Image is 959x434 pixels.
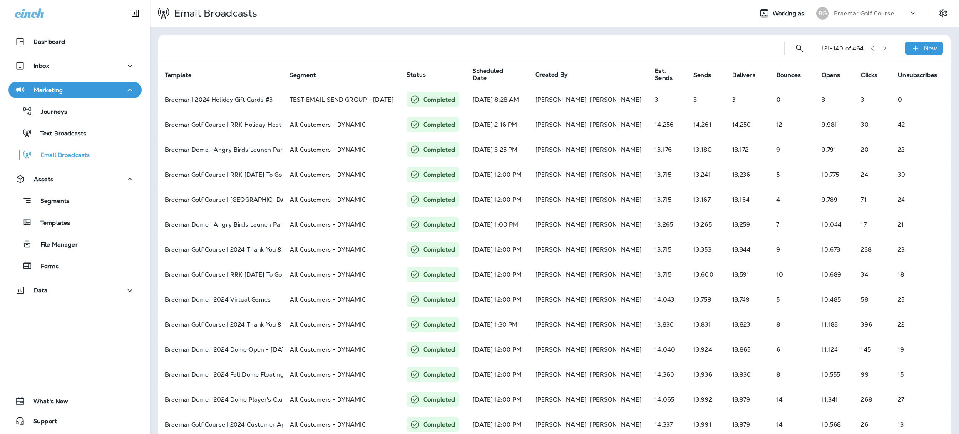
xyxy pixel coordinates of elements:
td: 8 [770,312,815,337]
p: Braemar Dome | Angry Birds Launch Party - Nov 2024 [165,146,276,153]
td: [DATE] 12:00 PM [466,287,528,312]
td: 27 [891,387,951,412]
span: Click rate:4% (Clicks/Opens) [861,321,872,328]
td: 0 [891,87,951,112]
button: Journeys [8,102,142,120]
td: [DATE] 12:00 PM [466,362,528,387]
p: Completed [423,220,455,229]
span: All Customers - DYNAMIC [290,396,366,403]
button: What's New [8,393,142,409]
td: 18 [891,262,951,287]
td: 13,344 [725,237,770,262]
p: Braemar Golf Course | RRK Holiday Heat and Serve - Dec 2024 [165,121,276,128]
span: Open rate:81% (Opens/Sends) [822,396,838,403]
span: Created By [535,71,568,78]
p: [PERSON_NAME] [535,196,587,203]
span: Open rate:80% (Opens/Sends) [822,246,840,253]
span: Click rate:0% (Clicks/Opens) [861,421,868,428]
span: All Customers - DYNAMIC [290,146,366,153]
p: Braemar Golf Course | RRK Thanksgiving To Go - Nov 2024 #1 [165,271,276,278]
td: [DATE] 12:00 PM [466,387,528,412]
p: [PERSON_NAME] [535,246,587,253]
p: [PERSON_NAME] [590,371,641,378]
span: Open rate:79% (Opens/Sends) [822,271,842,278]
td: 13,600 [687,262,725,287]
td: 13,591 [725,262,770,287]
p: [PERSON_NAME] [590,346,641,353]
p: Dashboard [33,38,65,45]
button: Email Broadcasts [8,146,142,163]
p: Inbox [33,62,49,69]
span: Opens [822,71,851,79]
p: [PERSON_NAME] [590,121,641,128]
span: Click rate:0% (Clicks/Opens) [861,221,866,228]
p: Segments [32,197,70,206]
button: Inbox [8,57,142,74]
span: Open rate:81% (Opens/Sends) [822,171,840,178]
span: Click rate:2% (Clicks/Opens) [861,246,871,253]
td: 3 [687,87,725,112]
td: 13,715 [648,187,687,212]
span: Click rate:0% (Clicks/Opens) [861,121,868,128]
td: 3 [648,87,687,112]
td: 13,167 [687,187,725,212]
td: 13,759 [687,287,725,312]
span: Opens [822,72,840,79]
p: Braemar Golf Course | 2024 Customer Appreciation Sale #2 [165,421,276,428]
td: 14,360 [648,362,687,387]
button: Assets [8,171,142,187]
td: 13,715 [648,262,687,287]
span: Support [25,418,57,428]
p: [PERSON_NAME] [590,271,641,278]
span: Sends [693,71,722,79]
td: 0 [770,87,815,112]
td: 5 [770,287,815,312]
p: File Manager [32,241,78,249]
td: 9 [770,137,815,162]
p: Completed [423,370,455,379]
td: 13,353 [687,237,725,262]
td: 14,256 [648,112,687,137]
p: Braemar Golf Course [834,10,894,17]
p: Completed [423,320,455,329]
p: Braemar | 2024 Holiday Gift Cards #3 [165,96,276,103]
span: Working as: [773,10,808,17]
span: Segment [290,72,316,79]
span: Clicks [861,72,877,79]
td: 13,830 [648,312,687,337]
span: Click rate:1% (Clicks/Opens) [861,346,870,353]
td: 3 [725,87,770,112]
span: All Customers - DYNAMIC [290,296,366,303]
p: [PERSON_NAME] [535,421,587,428]
span: Open rate:76% (Opens/Sends) [822,221,842,228]
td: 30 [891,162,951,187]
button: Data [8,282,142,299]
td: 13,265 [687,212,725,237]
span: Scheduled Date [472,67,514,82]
td: 25 [891,287,951,312]
p: [PERSON_NAME] [535,96,587,103]
td: [DATE] 1:00 PM [466,212,528,237]
p: [PERSON_NAME] [590,421,641,428]
p: [PERSON_NAME] [535,171,587,178]
td: 24 [891,187,951,212]
td: [DATE] 8:28 AM [466,87,528,112]
button: Forms [8,257,142,274]
span: Open rate:76% (Opens/Sends) [822,421,841,428]
p: [PERSON_NAME] [535,121,587,128]
td: [DATE] 12:00 PM [466,237,528,262]
span: Est. Sends [655,67,673,82]
p: Completed [423,145,455,154]
button: Collapse Sidebar [124,5,147,22]
p: Completed [423,345,455,354]
p: Braemar Golf Course | 2024 Thank You & Survey #2 [165,246,276,253]
span: Open rate:76% (Opens/Sends) [822,296,841,303]
td: 23 [891,237,951,262]
p: Braemar Dome | 2024 Dome Player's Club [165,396,276,403]
p: Assets [34,176,53,182]
p: Braemar Dome | 2024 Virtual Games [165,296,276,303]
p: Email Broadcasts [32,152,90,160]
td: 6 [770,337,815,362]
p: [PERSON_NAME] [590,171,641,178]
p: [PERSON_NAME] [590,146,641,153]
